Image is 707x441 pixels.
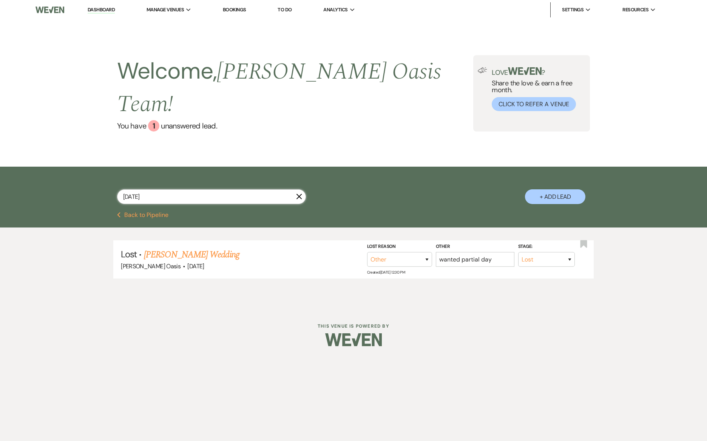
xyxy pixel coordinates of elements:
span: [DATE] [187,262,204,270]
span: Created: [DATE] 12:30 PM [367,270,405,275]
img: weven-logo-green.svg [508,67,542,75]
div: 1 [148,120,159,132]
a: Bookings [223,6,246,13]
input: Search by name, event date, email address or phone number [117,189,306,204]
label: Other [436,243,514,251]
button: Click to Refer a Venue [492,97,576,111]
h2: Welcome, [117,55,474,120]
img: loud-speaker-illustration.svg [478,67,487,73]
span: Resources [622,6,648,14]
label: Lost Reason [367,243,432,251]
span: Lost [121,248,137,260]
div: Share the love & earn a free month. [487,67,585,111]
a: Dashboard [88,6,115,14]
span: [PERSON_NAME] Oasis Team ! [117,54,441,122]
a: You have 1 unanswered lead. [117,120,474,132]
img: Weven Logo [36,2,64,18]
span: Analytics [323,6,347,14]
a: [PERSON_NAME] Wedding [144,248,239,262]
a: To Do [278,6,292,13]
span: Manage Venues [147,6,184,14]
span: Settings [562,6,584,14]
p: Love ? [492,67,585,76]
button: + Add Lead [525,189,585,204]
img: Weven Logo [325,326,382,353]
button: Back to Pipeline [117,212,169,218]
label: Stage: [518,243,575,251]
span: [PERSON_NAME] Oasis [121,262,181,270]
